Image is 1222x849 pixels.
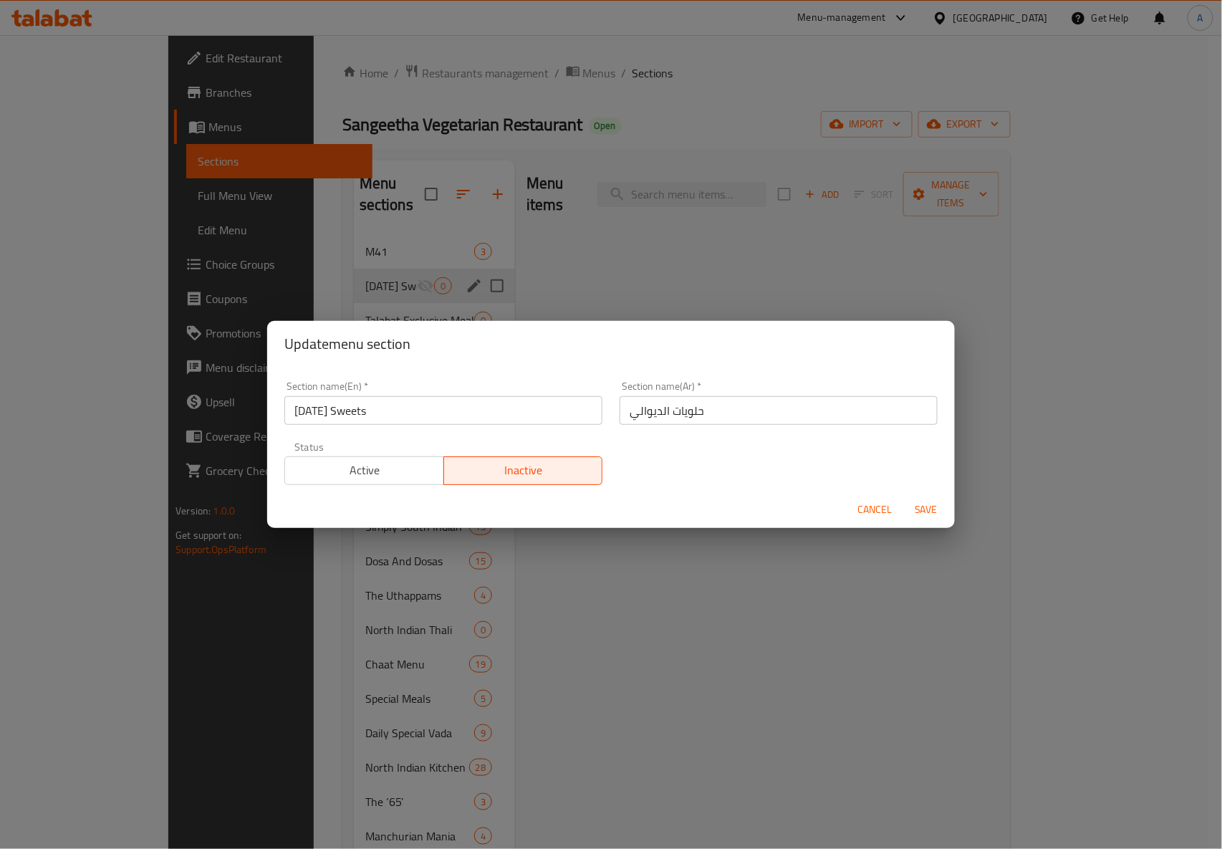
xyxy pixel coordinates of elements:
span: Inactive [450,460,597,481]
input: Please enter section name(en) [284,396,602,425]
input: Please enter section name(ar) [620,396,938,425]
button: Cancel [852,497,898,523]
span: Cancel [857,501,892,519]
span: Save [909,501,943,519]
h2: Update menu section [284,332,938,355]
span: Active [291,460,438,481]
button: Inactive [443,456,603,485]
button: Active [284,456,444,485]
button: Save [903,497,949,523]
